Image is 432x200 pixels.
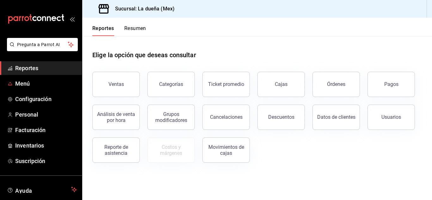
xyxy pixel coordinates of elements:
[268,114,294,120] div: Descuentos
[17,41,68,48] span: Pregunta a Parrot AI
[151,144,191,156] div: Costos y márgenes
[15,95,77,103] span: Configuración
[15,64,77,72] span: Reportes
[202,137,250,163] button: Movimientos de cajas
[70,16,75,21] button: open_drawer_menu
[317,114,355,120] div: Datos de clientes
[207,144,246,156] div: Movimientos de cajas
[275,81,287,87] div: Cajas
[210,114,243,120] div: Cancelaciones
[257,105,305,130] button: Descuentos
[15,141,77,150] span: Inventarios
[15,79,77,88] span: Menú
[384,81,398,87] div: Pagos
[7,38,78,51] button: Pregunta a Parrot AI
[147,72,195,97] button: Categorías
[96,144,136,156] div: Reporte de asistencia
[96,111,136,123] div: Análisis de venta por hora
[92,25,114,36] button: Reportes
[159,81,183,87] div: Categorías
[4,46,78,52] a: Pregunta a Parrot AI
[15,186,69,193] span: Ayuda
[92,50,196,60] h1: Elige la opción que deseas consultar
[92,25,146,36] div: navigation tabs
[92,105,140,130] button: Análisis de venta por hora
[92,72,140,97] button: Ventas
[381,114,401,120] div: Usuarios
[151,111,191,123] div: Grupos modificadores
[312,72,360,97] button: Órdenes
[367,72,415,97] button: Pagos
[15,157,77,165] span: Suscripción
[257,72,305,97] button: Cajas
[327,81,345,87] div: Órdenes
[202,105,250,130] button: Cancelaciones
[108,81,124,87] div: Ventas
[15,110,77,119] span: Personal
[110,5,175,13] h3: Sucursal: La dueña (Mex)
[208,81,244,87] div: Ticket promedio
[15,126,77,134] span: Facturación
[147,105,195,130] button: Grupos modificadores
[312,105,360,130] button: Datos de clientes
[92,137,140,163] button: Reporte de asistencia
[124,25,146,36] button: Resumen
[147,137,195,163] button: Contrata inventarios para ver este reporte
[367,105,415,130] button: Usuarios
[202,72,250,97] button: Ticket promedio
